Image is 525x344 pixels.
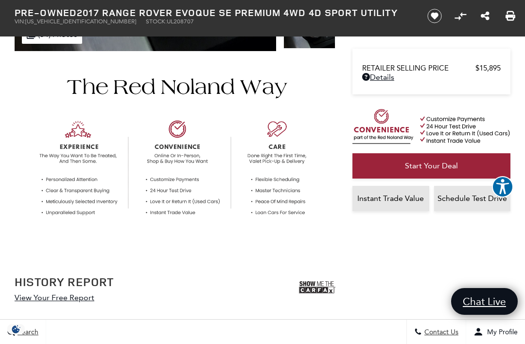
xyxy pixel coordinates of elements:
button: Compare Vehicle [453,9,468,23]
span: Schedule Test Drive [437,194,507,203]
button: Save vehicle [424,8,445,24]
a: View Your Free Report [15,293,94,302]
span: Stock: [146,18,167,25]
h2: History Report [15,275,114,288]
span: VIN: [15,18,25,25]
a: Share this Pre-Owned 2017 Range Rover Evoque SE Premium 4WD 4D Sport Utility [481,10,490,22]
span: $15,895 [475,64,501,72]
span: Start Your Deal [405,161,458,170]
img: Opt-Out Icon [5,324,27,334]
aside: Accessibility Help Desk [492,176,513,199]
a: Schedule Test Drive [434,186,511,211]
a: Details [362,72,501,82]
a: Chat Live [451,288,518,315]
span: Contact Us [422,328,458,336]
strong: Pre-Owned [15,6,77,19]
section: Click to Open Cookie Consent Modal [5,324,27,334]
span: Chat Live [458,295,511,308]
a: Instant Trade Value [352,186,429,211]
button: Explore your accessibility options [492,176,513,198]
span: Instant Trade Value [357,194,424,203]
span: UL208707 [167,18,194,25]
span: [US_VEHICLE_IDENTIFICATION_NUMBER] [25,18,136,25]
button: Open user profile menu [466,320,525,344]
a: Start Your Deal [352,153,510,179]
a: Print this Pre-Owned 2017 Range Rover Evoque SE Premium 4WD 4D Sport Utility [506,10,515,22]
a: Retailer Selling Price $15,895 [362,64,501,72]
img: Show me the Carfax [299,275,335,300]
span: My Profile [483,328,518,336]
span: Retailer Selling Price [362,64,475,72]
h1: 2017 Range Rover Evoque SE Premium 4WD 4D Sport Utility [15,7,413,18]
